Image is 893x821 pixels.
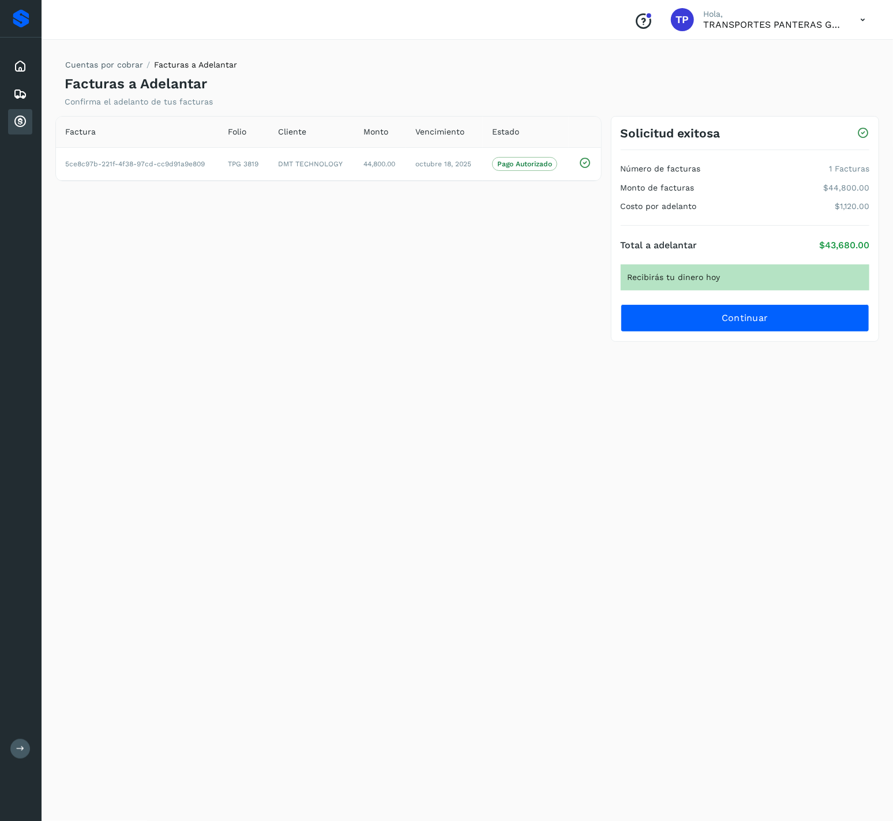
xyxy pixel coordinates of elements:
[65,126,96,138] span: Factura
[621,264,869,290] div: Recibirás tu dinero hoy
[269,147,354,180] td: DMT TECHNOLOGY
[492,126,519,138] span: Estado
[65,76,207,92] h4: Facturas a Adelantar
[65,60,143,69] a: Cuentas por cobrar
[65,59,237,76] nav: breadcrumb
[621,164,701,174] h4: Número de facturas
[8,54,32,79] div: Inicio
[154,60,237,69] span: Facturas a Adelantar
[8,109,32,135] div: Cuentas por cobrar
[8,81,32,107] div: Embarques
[621,304,869,332] button: Continuar
[415,160,471,168] span: octubre 18, 2025
[621,201,697,211] h4: Costo por adelanto
[703,9,842,19] p: Hola,
[621,126,721,140] h3: Solicitud exitosa
[278,126,306,138] span: Cliente
[621,183,695,193] h4: Monto de facturas
[497,160,552,168] p: Pago Autorizado
[415,126,464,138] span: Vencimiento
[722,312,768,324] span: Continuar
[228,126,246,138] span: Folio
[819,240,869,251] p: $43,680.00
[621,240,697,251] h4: Total a adelantar
[703,19,842,30] p: TRANSPORTES PANTERAS GAPO S.A. DE C.V.
[823,183,869,193] p: $44,800.00
[829,164,869,174] p: 1 Facturas
[364,126,389,138] span: Monto
[65,97,213,107] p: Confirma el adelanto de tus facturas
[364,160,396,168] span: 44,800.00
[56,147,219,180] td: 5ce8c97b-221f-4f38-97cd-cc9d91a9e809
[835,201,869,211] p: $1,120.00
[219,147,269,180] td: TPG 3819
